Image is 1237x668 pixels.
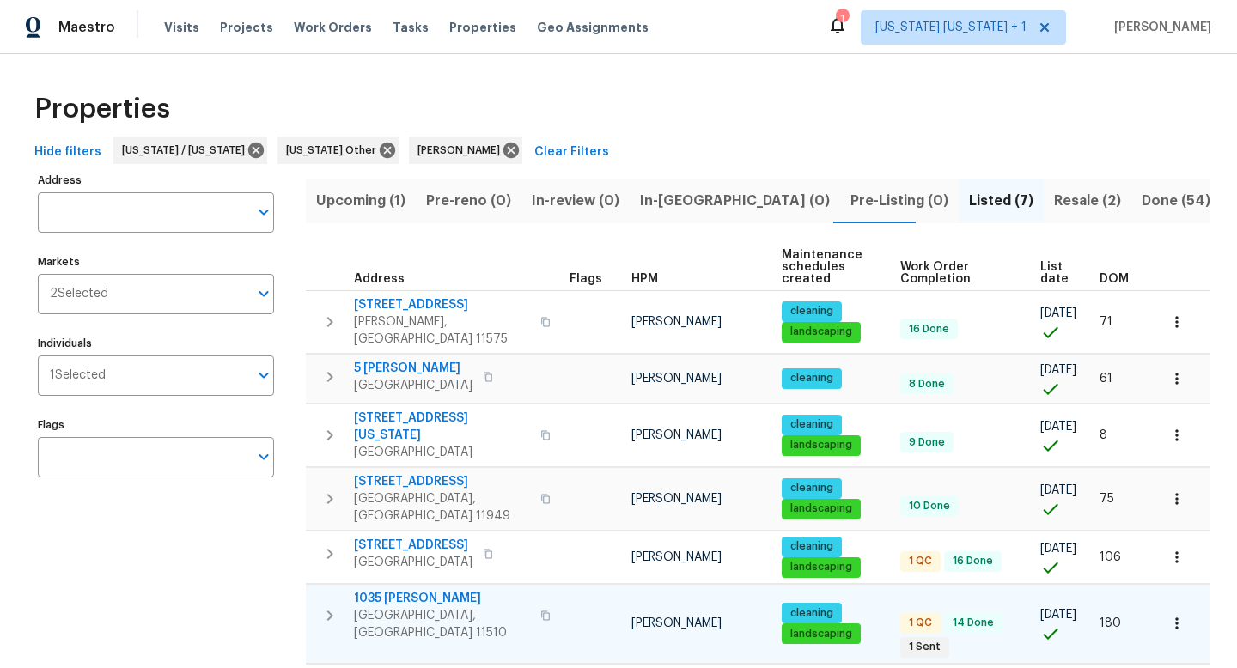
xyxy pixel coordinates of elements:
[631,273,658,285] span: HPM
[783,627,859,641] span: landscaping
[902,322,956,337] span: 16 Done
[38,420,274,430] label: Flags
[294,19,372,36] span: Work Orders
[902,377,952,392] span: 8 Done
[354,490,530,525] span: [GEOGRAPHIC_DATA], [GEOGRAPHIC_DATA] 11949
[252,282,276,306] button: Open
[783,325,859,339] span: landscaping
[1040,364,1076,376] span: [DATE]
[902,616,939,630] span: 1 QC
[631,429,722,441] span: [PERSON_NAME]
[50,287,108,301] span: 2 Selected
[252,445,276,469] button: Open
[900,261,1011,285] span: Work Order Completion
[631,617,722,629] span: [PERSON_NAME]
[631,493,722,505] span: [PERSON_NAME]
[631,551,722,563] span: [PERSON_NAME]
[1040,543,1076,555] span: [DATE]
[449,19,516,36] span: Properties
[783,560,859,574] span: landscaping
[354,473,530,490] span: [STREET_ADDRESS]
[836,10,848,27] div: 1
[34,100,170,118] span: Properties
[38,338,274,349] label: Individuals
[875,19,1027,36] span: [US_STATE] [US_STATE] + 1
[534,142,609,163] span: Clear Filters
[277,137,399,164] div: [US_STATE] Other
[354,313,530,348] span: [PERSON_NAME], [GEOGRAPHIC_DATA] 11575
[1040,261,1070,285] span: List date
[354,377,472,394] span: [GEOGRAPHIC_DATA]
[354,554,472,571] span: [GEOGRAPHIC_DATA]
[1100,493,1114,505] span: 75
[640,189,830,213] span: In-[GEOGRAPHIC_DATA] (0)
[1107,19,1211,36] span: [PERSON_NAME]
[783,438,859,452] span: landscaping
[1100,429,1107,441] span: 8
[1100,273,1129,285] span: DOM
[354,537,472,554] span: [STREET_ADDRESS]
[354,607,530,641] span: [GEOGRAPHIC_DATA], [GEOGRAPHIC_DATA] 11510
[631,373,722,385] span: [PERSON_NAME]
[783,371,840,386] span: cleaning
[902,499,957,513] span: 10 Done
[1100,373,1112,385] span: 61
[1040,609,1076,621] span: [DATE]
[113,137,267,164] div: [US_STATE] / [US_STATE]
[1142,189,1210,213] span: Done (54)
[1100,316,1112,328] span: 71
[969,189,1033,213] span: Listed (7)
[252,200,276,224] button: Open
[27,137,108,168] button: Hide filters
[409,137,522,164] div: [PERSON_NAME]
[354,410,530,444] span: [STREET_ADDRESS][US_STATE]
[164,19,199,36] span: Visits
[426,189,511,213] span: Pre-reno (0)
[354,296,530,313] span: [STREET_ADDRESS]
[1040,484,1076,496] span: [DATE]
[850,189,948,213] span: Pre-Listing (0)
[252,363,276,387] button: Open
[570,273,602,285] span: Flags
[354,590,530,607] span: 1035 [PERSON_NAME]
[1100,617,1121,629] span: 180
[38,175,274,185] label: Address
[122,142,252,159] span: [US_STATE] / [US_STATE]
[946,554,1000,568] span: 16 Done
[631,316,722,328] span: [PERSON_NAME]
[782,249,871,285] span: Maintenance schedules created
[946,616,1001,630] span: 14 Done
[354,444,530,461] span: [GEOGRAPHIC_DATA]
[783,539,840,554] span: cleaning
[783,417,840,432] span: cleaning
[393,21,429,33] span: Tasks
[783,304,840,319] span: cleaning
[527,137,616,168] button: Clear Filters
[783,481,840,495] span: cleaning
[902,640,948,654] span: 1 Sent
[532,189,619,213] span: In-review (0)
[316,189,405,213] span: Upcoming (1)
[1040,307,1076,319] span: [DATE]
[902,435,952,450] span: 9 Done
[220,19,273,36] span: Projects
[354,360,472,377] span: 5 [PERSON_NAME]
[286,142,383,159] span: [US_STATE] Other
[1054,189,1121,213] span: Resale (2)
[902,554,939,568] span: 1 QC
[58,19,115,36] span: Maestro
[537,19,649,36] span: Geo Assignments
[417,142,507,159] span: [PERSON_NAME]
[1100,551,1121,563] span: 106
[50,368,106,383] span: 1 Selected
[354,273,405,285] span: Address
[38,257,274,267] label: Markets
[1040,421,1076,433] span: [DATE]
[783,501,859,516] span: landscaping
[34,142,101,163] span: Hide filters
[783,606,840,621] span: cleaning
